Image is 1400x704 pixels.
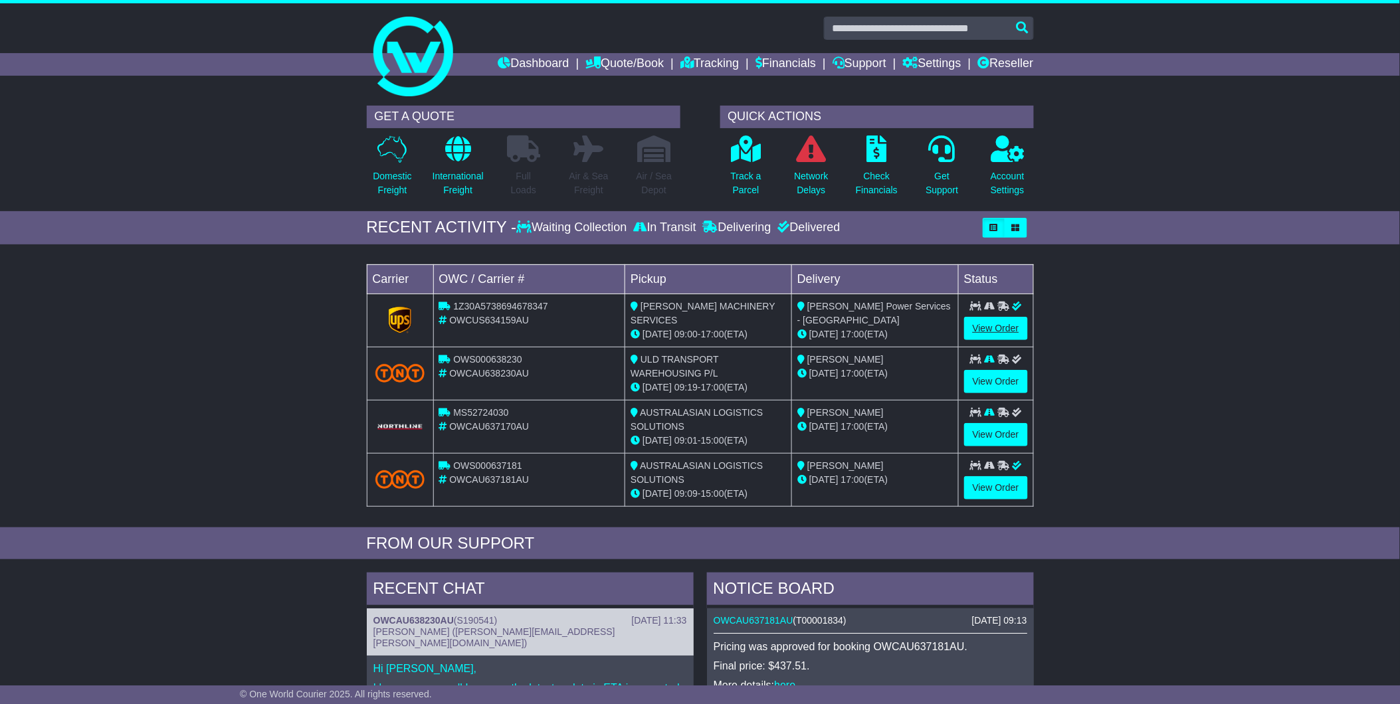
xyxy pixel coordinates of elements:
[720,106,1034,128] div: QUICK ACTIONS
[674,488,698,499] span: 09:09
[367,218,517,237] div: RECENT ACTIVITY -
[700,220,775,235] div: Delivering
[731,169,761,197] p: Track a Parcel
[373,662,687,675] p: Hi [PERSON_NAME],
[841,368,864,379] span: 17:00
[367,106,680,128] div: GET A QUOTE
[774,679,795,691] a: here
[373,615,454,626] a: OWCAU638230AU
[791,264,958,294] td: Delivery
[453,407,508,418] span: MS52724030
[449,368,529,379] span: OWCAU638230AU
[674,435,698,446] span: 09:01
[507,169,540,197] p: Full Loads
[680,53,739,76] a: Tracking
[674,329,698,339] span: 09:00
[833,53,886,76] a: Support
[797,327,953,341] div: (ETA)
[453,301,548,311] span: 1Z30A5738694678347
[372,135,412,205] a: DomesticFreight
[585,53,664,76] a: Quote/Book
[701,382,724,393] span: 17:00
[375,364,425,382] img: TNT_Domestic.png
[809,421,839,432] span: [DATE]
[991,169,1025,197] p: Account Settings
[807,407,884,418] span: [PERSON_NAME]
[964,423,1028,446] a: View Order
[367,534,1034,553] div: FROM OUR SUPPORT
[453,460,522,471] span: OWS000637181
[367,264,433,294] td: Carrier
[714,679,1027,691] p: More details: .
[373,615,687,626] div: ( )
[714,615,1027,626] div: ( )
[794,169,828,197] p: Network Delays
[637,169,672,197] p: Air / Sea Depot
[375,470,425,488] img: TNT_Domestic.png
[389,307,411,333] img: GetCarrierServiceLogo
[240,689,432,699] span: © One World Courier 2025. All rights reserved.
[701,435,724,446] span: 15:00
[631,327,786,341] div: - (ETA)
[631,354,718,379] span: ULD TRANSPORT WAREHOUSING P/L
[990,135,1025,205] a: AccountSettings
[971,615,1027,626] div: [DATE] 09:13
[674,382,698,393] span: 09:19
[809,329,839,339] span: [DATE]
[631,220,700,235] div: In Transit
[433,169,484,197] p: International Freight
[701,488,724,499] span: 15:00
[793,135,829,205] a: NetworkDelays
[432,135,484,205] a: InternationalFreight
[707,572,1034,608] div: NOTICE BOARD
[625,264,792,294] td: Pickup
[855,135,898,205] a: CheckFinancials
[433,264,625,294] td: OWC / Carrier #
[977,53,1033,76] a: Reseller
[926,169,958,197] p: Get Support
[453,354,522,365] span: OWS000638230
[457,615,494,626] span: S190541
[809,474,839,485] span: [DATE]
[964,370,1028,393] a: View Order
[643,488,672,499] span: [DATE]
[925,135,959,205] a: GetSupport
[797,367,953,381] div: (ETA)
[449,315,529,325] span: OWCUS634159AU
[375,423,425,431] img: GetCarrierServiceLogo
[643,382,672,393] span: [DATE]
[796,615,843,626] span: T00001834
[958,264,1033,294] td: Status
[964,476,1028,499] a: View Order
[631,460,763,485] span: AUSTRALASIAN LOGISTICS SOLUTIONS
[797,301,951,325] span: [PERSON_NAME] Power Services - [GEOGRAPHIC_DATA]
[449,474,529,485] span: OWCAU637181AU
[643,435,672,446] span: [DATE]
[631,301,775,325] span: [PERSON_NAME] MACHINERY SERVICES
[841,329,864,339] span: 17:00
[631,434,786,448] div: - (ETA)
[643,329,672,339] span: [DATE]
[498,53,569,76] a: Dashboard
[775,220,841,235] div: Delivered
[367,572,694,608] div: RECENT CHAT
[903,53,961,76] a: Settings
[856,169,898,197] p: Check Financials
[714,640,1027,653] p: Pricing was approved for booking OWCAU637181AU.
[631,615,686,626] div: [DATE] 11:33
[373,626,615,648] span: [PERSON_NAME] ([PERSON_NAME][EMAIL_ADDRESS][PERSON_NAME][DOMAIN_NAME])
[797,420,953,434] div: (ETA)
[730,135,762,205] a: Track aParcel
[449,421,529,432] span: OWCAU637170AU
[631,381,786,395] div: - (ETA)
[631,407,763,432] span: AUSTRALASIAN LOGISTICS SOLUTIONS
[755,53,816,76] a: Financials
[807,460,884,471] span: [PERSON_NAME]
[807,354,884,365] span: [PERSON_NAME]
[841,474,864,485] span: 17:00
[373,169,411,197] p: Domestic Freight
[516,220,630,235] div: Waiting Collection
[841,421,864,432] span: 17:00
[701,329,724,339] span: 17:00
[631,487,786,501] div: - (ETA)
